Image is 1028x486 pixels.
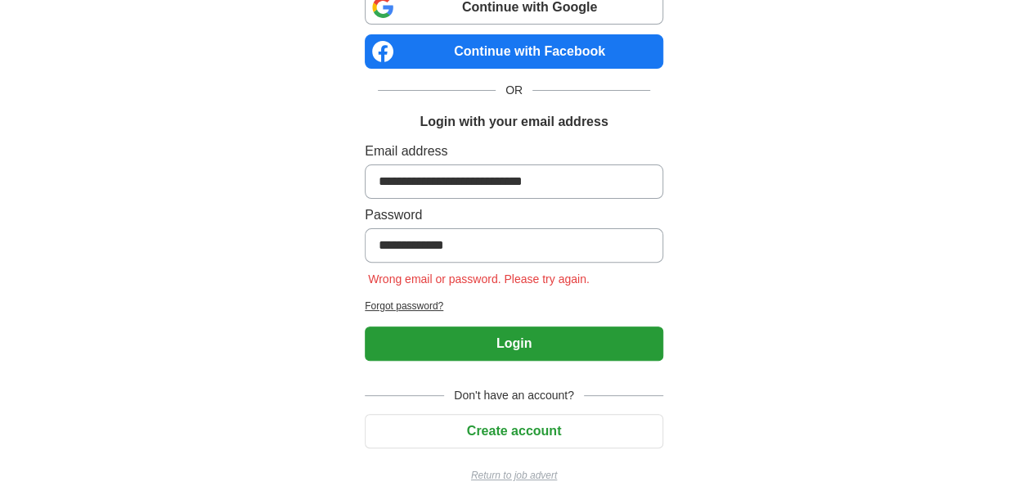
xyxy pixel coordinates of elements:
a: Continue with Facebook [365,34,663,69]
a: Forgot password? [365,299,663,313]
h1: Login with your email address [420,112,608,132]
a: Create account [365,424,663,438]
span: OR [496,82,532,99]
span: Don't have an account? [444,387,584,404]
button: Create account [365,414,663,448]
button: Login [365,326,663,361]
a: Return to job advert [365,468,663,483]
label: Email address [365,142,663,161]
label: Password [365,205,663,225]
span: Wrong email or password. Please try again. [365,272,593,286]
